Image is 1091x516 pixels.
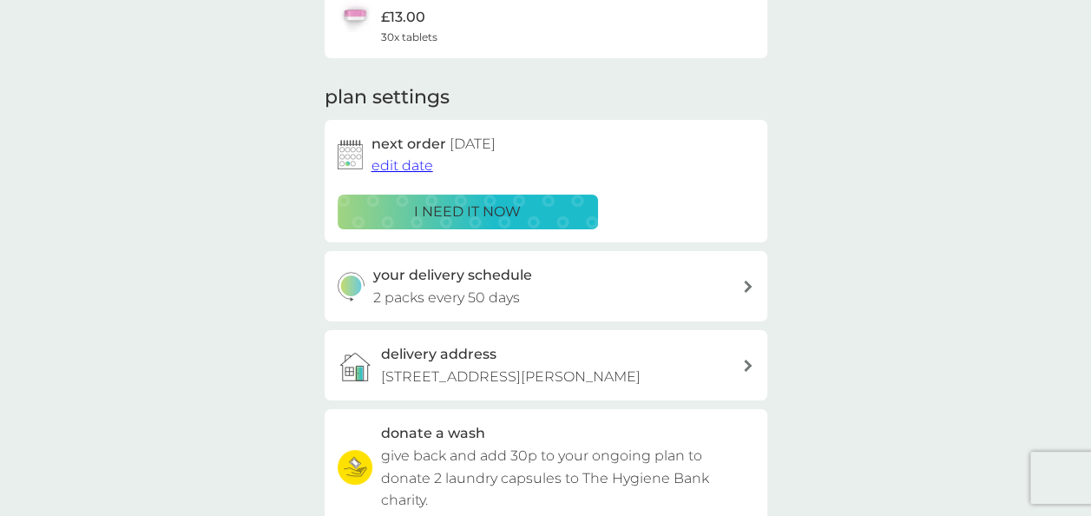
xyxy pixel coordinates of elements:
h3: delivery address [381,343,496,366]
span: [DATE] [450,136,496,152]
p: 2 packs every 50 days [373,287,520,309]
p: [STREET_ADDRESS][PERSON_NAME] [381,366,641,388]
span: edit date [371,157,433,174]
h2: next order [371,133,496,155]
h2: plan settings [325,84,450,111]
p: i need it now [414,201,521,223]
button: your delivery schedule2 packs every 50 days [325,251,767,321]
p: £13.00 [381,6,425,29]
h3: your delivery schedule [373,264,532,287]
a: delivery address[STREET_ADDRESS][PERSON_NAME] [325,330,767,400]
span: 30x tablets [381,29,437,45]
button: i need it now [338,195,598,229]
h3: donate a wash [381,422,485,445]
p: give back and add 30p to your ongoing plan to donate 2 laundry capsules to The Hygiene Bank charity. [381,445,754,512]
button: edit date [371,155,433,177]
